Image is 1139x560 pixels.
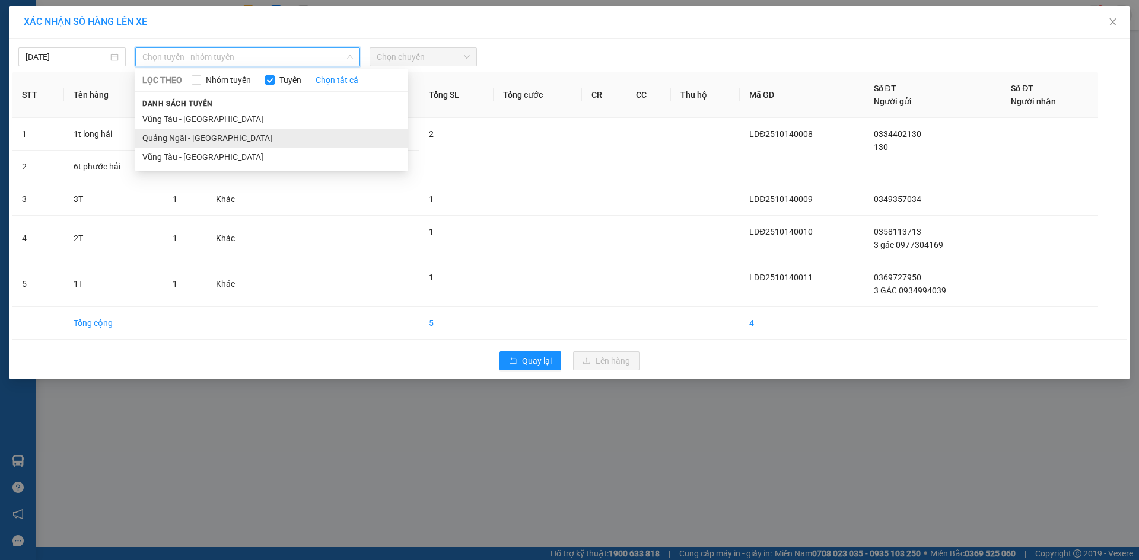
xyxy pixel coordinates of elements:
[874,273,921,282] span: 0369727950
[429,194,434,204] span: 1
[12,118,64,151] td: 1
[499,351,561,370] button: rollbackQuay lại
[740,72,864,118] th: Mã GD
[1011,84,1033,93] span: Số ĐT
[874,129,921,139] span: 0334402130
[64,72,163,118] th: Tên hàng
[12,183,64,216] td: 3
[201,73,256,87] span: Nhóm tuyến
[419,307,494,340] td: 5
[26,50,108,63] input: 14/10/2025
[874,227,921,236] span: 0358113713
[377,48,470,66] span: Chọn chuyến
[429,129,434,139] span: 2
[749,273,813,282] span: LDĐ2510140011
[582,72,626,118] th: CR
[135,129,408,148] li: Quảng Ngãi - [GEOGRAPHIC_DATA]
[173,194,177,204] span: 1
[509,357,517,366] span: rollback
[135,110,408,129] li: Vũng Tàu - [GEOGRAPHIC_DATA]
[429,273,434,282] span: 1
[12,261,64,307] td: 5
[573,351,640,370] button: uploadLên hàng
[874,194,921,204] span: 0349357034
[12,151,64,183] td: 2
[874,286,946,295] span: 3 GÁC 0934994039
[173,279,177,289] span: 1
[1011,97,1056,106] span: Người nhận
[12,72,64,118] th: STT
[206,216,263,261] td: Khác
[12,216,64,261] td: 4
[874,240,943,249] span: 3 gác 0977304169
[740,307,864,340] td: 4
[494,72,582,118] th: Tổng cước
[316,73,358,87] a: Chọn tất cả
[1096,6,1130,39] button: Close
[749,227,813,236] span: LDĐ2510140010
[626,72,671,118] th: CC
[206,261,263,307] td: Khác
[671,72,740,118] th: Thu hộ
[874,84,896,93] span: Số ĐT
[275,73,306,87] span: Tuyến
[206,183,263,216] td: Khác
[1108,17,1118,27] span: close
[749,129,813,139] span: LDĐ2510140008
[64,261,163,307] td: 1T
[142,48,353,66] span: Chọn tuyến - nhóm tuyến
[64,216,163,261] td: 2T
[142,73,182,87] span: LỌC THEO
[173,233,177,243] span: 1
[135,148,408,167] li: Vũng Tàu - [GEOGRAPHIC_DATA]
[346,53,354,60] span: down
[24,16,147,27] span: XÁC NHẬN SỐ HÀNG LÊN XE
[874,97,912,106] span: Người gửi
[522,354,552,367] span: Quay lại
[749,194,813,204] span: LDĐ2510140009
[135,98,220,109] span: Danh sách tuyến
[419,72,494,118] th: Tổng SL
[874,142,888,152] span: 130
[429,227,434,236] span: 1
[64,307,163,340] td: Tổng cộng
[64,118,163,151] td: 1t long hải
[64,183,163,216] td: 3T
[64,151,163,183] td: 6t phước hải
